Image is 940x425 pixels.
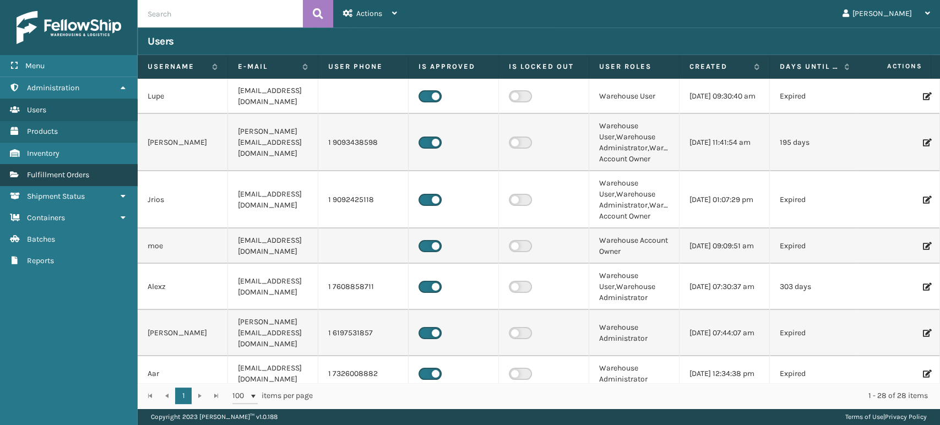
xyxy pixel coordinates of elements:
[27,149,59,158] span: Inventory
[27,170,89,179] span: Fulfillment Orders
[318,171,409,228] td: 1 9092425118
[138,228,228,264] td: moe
[328,390,928,401] div: 1 - 28 of 28 items
[138,171,228,228] td: Jrios
[138,114,228,171] td: [PERSON_NAME]
[680,264,770,310] td: [DATE] 07:30:37 am
[680,228,770,264] td: [DATE] 09:09:51 am
[770,264,860,310] td: 303 days
[27,83,79,92] span: Administration
[680,79,770,114] td: [DATE] 09:30:40 am
[318,356,409,391] td: 1 7326008882
[780,62,839,72] label: Days until password expires
[228,264,318,310] td: [EMAIL_ADDRESS][DOMAIN_NAME]
[238,62,297,72] label: E-mail
[138,79,228,114] td: Lupe
[680,310,770,356] td: [DATE] 07:44:07 am
[589,79,680,114] td: Warehouse User
[17,11,121,44] img: logo
[923,92,930,100] i: Edit
[228,114,318,171] td: [PERSON_NAME][EMAIL_ADDRESS][DOMAIN_NAME]
[845,408,927,425] div: |
[27,192,85,201] span: Shipment Status
[589,356,680,391] td: Warehouse Administrator
[509,62,579,72] label: Is Locked Out
[27,105,46,115] span: Users
[589,228,680,264] td: Warehouse Account Owner
[680,356,770,391] td: [DATE] 12:34:38 pm
[318,264,409,310] td: 1 7608858711
[589,171,680,228] td: Warehouse User,Warehouse Administrator,Warehouse Account Owner
[228,356,318,391] td: [EMAIL_ADDRESS][DOMAIN_NAME]
[923,283,930,291] i: Edit
[689,62,748,72] label: Created
[138,264,228,310] td: Alexz
[328,62,398,72] label: User phone
[25,61,45,70] span: Menu
[419,62,488,72] label: Is Approved
[923,329,930,337] i: Edit
[232,388,313,404] span: items per page
[356,9,382,18] span: Actions
[923,196,930,204] i: Edit
[770,310,860,356] td: Expired
[148,35,174,48] h3: Users
[318,114,409,171] td: 1 9093438598
[589,310,680,356] td: Warehouse Administrator
[923,139,930,146] i: Edit
[175,388,192,404] a: 1
[852,57,928,75] span: Actions
[228,171,318,228] td: [EMAIL_ADDRESS][DOMAIN_NAME]
[680,171,770,228] td: [DATE] 01:07:29 pm
[770,228,860,264] td: Expired
[138,310,228,356] td: [PERSON_NAME]
[27,127,58,136] span: Products
[138,356,228,391] td: Aar
[318,310,409,356] td: 1 6197531857
[770,79,860,114] td: Expired
[599,62,669,72] label: User Roles
[232,390,249,401] span: 100
[148,62,207,72] label: Username
[845,413,883,421] a: Terms of Use
[680,114,770,171] td: [DATE] 11:41:54 am
[151,408,278,425] p: Copyright 2023 [PERSON_NAME]™ v 1.0.188
[589,264,680,310] td: Warehouse User,Warehouse Administrator
[589,114,680,171] td: Warehouse User,Warehouse Administrator,Warehouse Account Owner
[885,413,927,421] a: Privacy Policy
[27,256,54,265] span: Reports
[228,310,318,356] td: [PERSON_NAME][EMAIL_ADDRESS][DOMAIN_NAME]
[770,114,860,171] td: 195 days
[770,171,860,228] td: Expired
[228,228,318,264] td: [EMAIL_ADDRESS][DOMAIN_NAME]
[27,213,65,222] span: Containers
[27,235,55,244] span: Batches
[923,370,930,378] i: Edit
[770,356,860,391] td: Expired
[923,242,930,250] i: Edit
[228,79,318,114] td: [EMAIL_ADDRESS][DOMAIN_NAME]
